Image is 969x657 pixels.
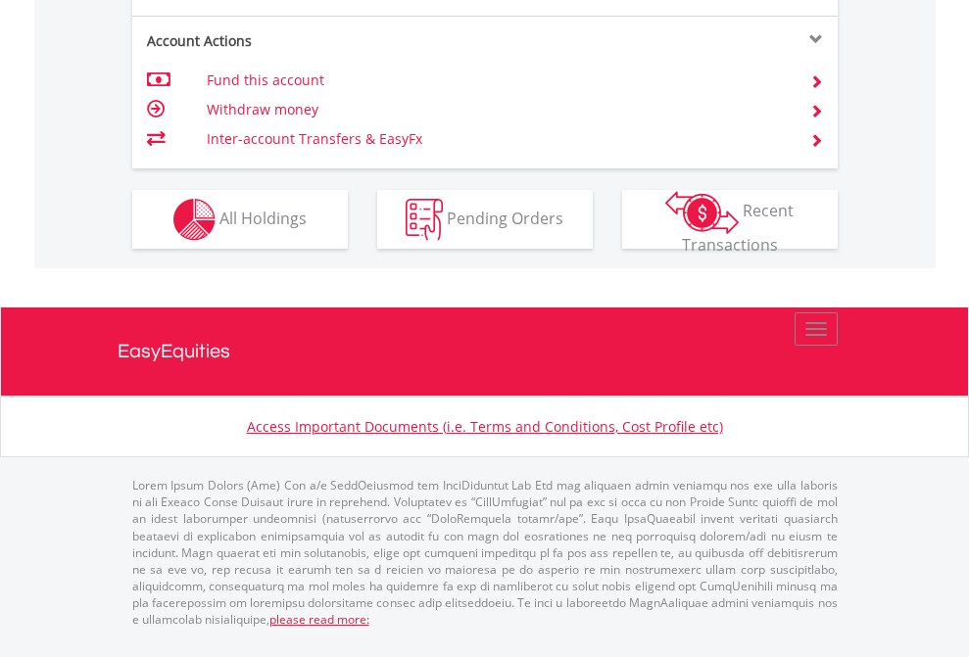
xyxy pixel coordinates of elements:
[377,190,593,249] button: Pending Orders
[247,417,723,436] a: Access Important Documents (i.e. Terms and Conditions, Cost Profile etc)
[173,199,216,241] img: holdings-wht.png
[219,207,307,228] span: All Holdings
[207,124,786,154] td: Inter-account Transfers & EasyFx
[406,199,443,241] img: pending_instructions-wht.png
[207,66,786,95] td: Fund this account
[665,191,739,234] img: transactions-zar-wht.png
[132,477,838,628] p: Lorem Ipsum Dolors (Ame) Con a/e SeddOeiusmod tem InciDiduntut Lab Etd mag aliquaen admin veniamq...
[447,207,563,228] span: Pending Orders
[207,95,786,124] td: Withdraw money
[622,190,838,249] button: Recent Transactions
[269,611,369,628] a: please read more:
[132,31,485,51] div: Account Actions
[118,307,852,396] a: EasyEquities
[132,190,348,249] button: All Holdings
